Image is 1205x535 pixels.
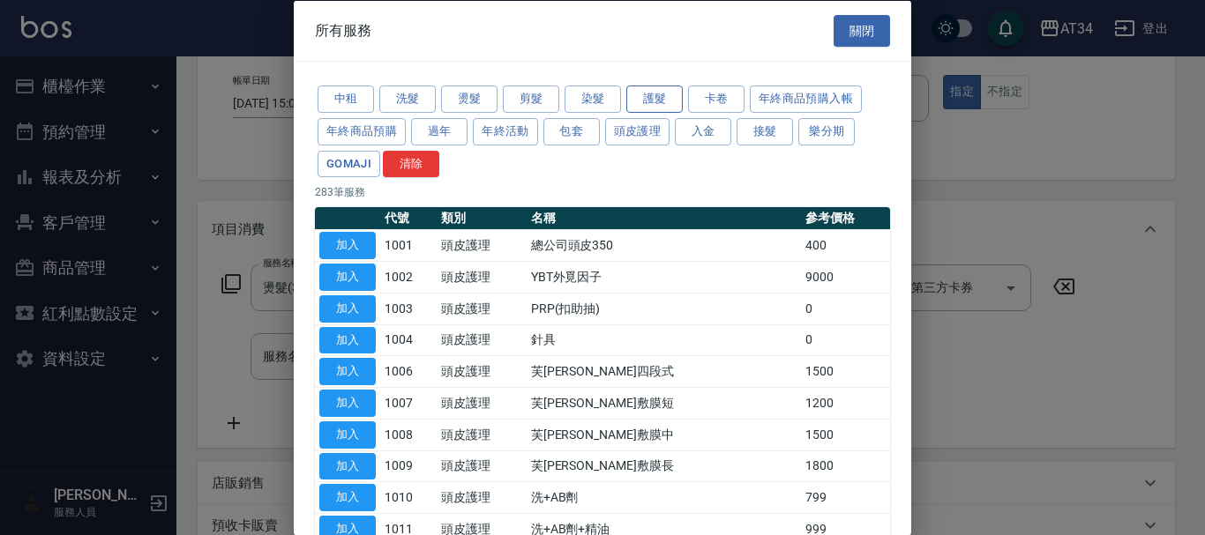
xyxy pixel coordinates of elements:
button: 加入 [319,326,376,353]
td: 針具 [527,324,801,356]
td: 芙[PERSON_NAME]敷膜短 [527,387,801,419]
td: 799 [801,481,890,513]
td: 1010 [380,481,437,513]
th: 參考價格 [801,207,890,230]
td: 400 [801,229,890,261]
td: 芙[PERSON_NAME]敷膜中 [527,419,801,450]
button: 頭皮護理 [605,117,670,145]
td: 1007 [380,387,437,419]
td: 1004 [380,324,437,356]
td: 頭皮護理 [437,229,526,261]
td: 0 [801,324,890,356]
button: 過年 [411,117,468,145]
td: 頭皮護理 [437,355,526,387]
button: 入金 [675,117,731,145]
td: 1500 [801,419,890,450]
td: 1009 [380,450,437,482]
button: 加入 [319,294,376,322]
td: 頭皮護理 [437,481,526,513]
td: 1006 [380,355,437,387]
td: 1008 [380,419,437,450]
button: 清除 [383,150,439,177]
button: GOMAJI [318,150,380,177]
td: 1500 [801,355,890,387]
button: 關閉 [834,14,890,47]
td: 頭皮護理 [437,450,526,482]
td: 頭皮護理 [437,324,526,356]
button: 染髮 [565,85,621,113]
button: 樂分期 [798,117,855,145]
button: 洗髮 [379,85,436,113]
button: 年終商品預購入帳 [750,85,862,113]
td: 1002 [380,261,437,293]
td: 頭皮護理 [437,419,526,450]
button: 加入 [319,420,376,448]
td: 0 [801,293,890,324]
th: 類別 [437,207,526,230]
button: 護髮 [626,85,683,113]
p: 283 筆服務 [315,184,890,200]
td: 1003 [380,293,437,324]
td: 芙[PERSON_NAME]四段式 [527,355,801,387]
td: PRP(扣助抽) [527,293,801,324]
td: 1200 [801,387,890,419]
button: 加入 [319,232,376,259]
td: 頭皮護理 [437,261,526,293]
td: YBT外覓因子 [527,261,801,293]
button: 加入 [319,358,376,385]
td: 洗+AB劑 [527,481,801,513]
td: 芙[PERSON_NAME]敷膜長 [527,450,801,482]
td: 9000 [801,261,890,293]
span: 所有服務 [315,21,371,39]
button: 年終商品預購 [318,117,406,145]
button: 卡卷 [688,85,745,113]
td: 頭皮護理 [437,293,526,324]
td: 頭皮護理 [437,387,526,419]
th: 代號 [380,207,437,230]
button: 加入 [319,264,376,291]
button: 包套 [543,117,600,145]
button: 年終活動 [473,117,538,145]
th: 名稱 [527,207,801,230]
button: 接髮 [737,117,793,145]
button: 中租 [318,85,374,113]
button: 燙髮 [441,85,498,113]
button: 剪髮 [503,85,559,113]
td: 總公司頭皮350 [527,229,801,261]
button: 加入 [319,484,376,511]
button: 加入 [319,452,376,479]
td: 1001 [380,229,437,261]
td: 1800 [801,450,890,482]
button: 加入 [319,390,376,417]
